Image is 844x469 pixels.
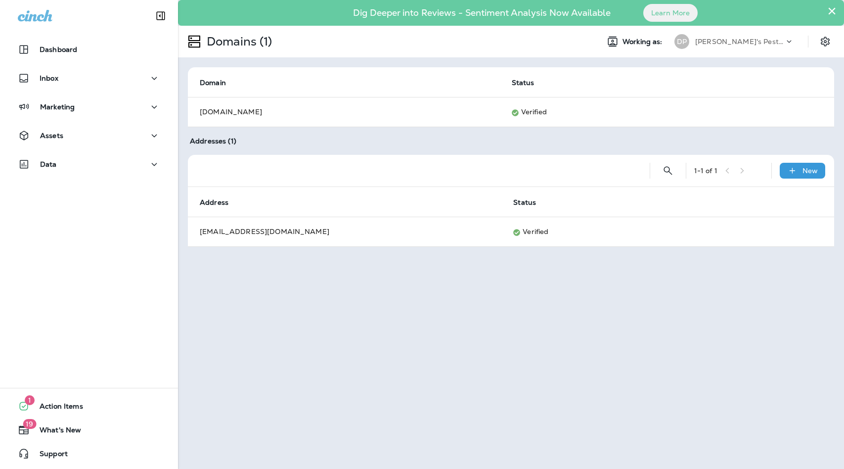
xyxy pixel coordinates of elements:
button: Close [827,3,837,19]
p: Dashboard [40,46,77,53]
span: Address [200,198,228,207]
span: Address [200,198,241,207]
span: Domain [200,79,226,87]
td: Verified [501,217,810,246]
span: Status [512,79,534,87]
button: Data [10,154,168,174]
button: Assets [10,126,168,145]
button: Learn More [643,4,698,22]
p: Assets [40,132,63,140]
p: Data [40,160,57,168]
button: 19What's New [10,420,168,440]
td: [EMAIL_ADDRESS][DOMAIN_NAME] [188,217,501,246]
p: New [802,167,818,175]
span: Status [513,198,536,207]
button: Inbox [10,68,168,88]
button: 1Action Items [10,396,168,416]
span: Support [30,450,68,462]
span: What's New [30,426,81,438]
span: 19 [23,419,36,429]
span: Status [512,78,547,87]
span: Working as: [622,38,665,46]
span: Status [513,198,549,207]
button: Marketing [10,97,168,117]
span: Addresses (1) [190,137,236,145]
button: Settings [816,33,834,50]
span: Domain [200,78,239,87]
p: Inbox [40,74,58,82]
td: Verified [500,97,810,127]
button: Search Addresses [658,161,678,181]
button: Support [10,444,168,464]
span: Action Items [30,402,83,414]
button: Collapse Sidebar [147,6,175,26]
div: DP [674,34,689,49]
span: 1 [25,395,35,405]
div: 1 - 1 of 1 [694,167,717,175]
td: [DOMAIN_NAME] [188,97,500,127]
button: Dashboard [10,40,168,59]
p: Marketing [40,103,75,111]
p: Domains (1) [203,34,272,49]
p: Dig Deeper into Reviews - Sentiment Analysis Now Available [324,11,639,14]
p: [PERSON_NAME]'s Pest Control [695,38,784,46]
